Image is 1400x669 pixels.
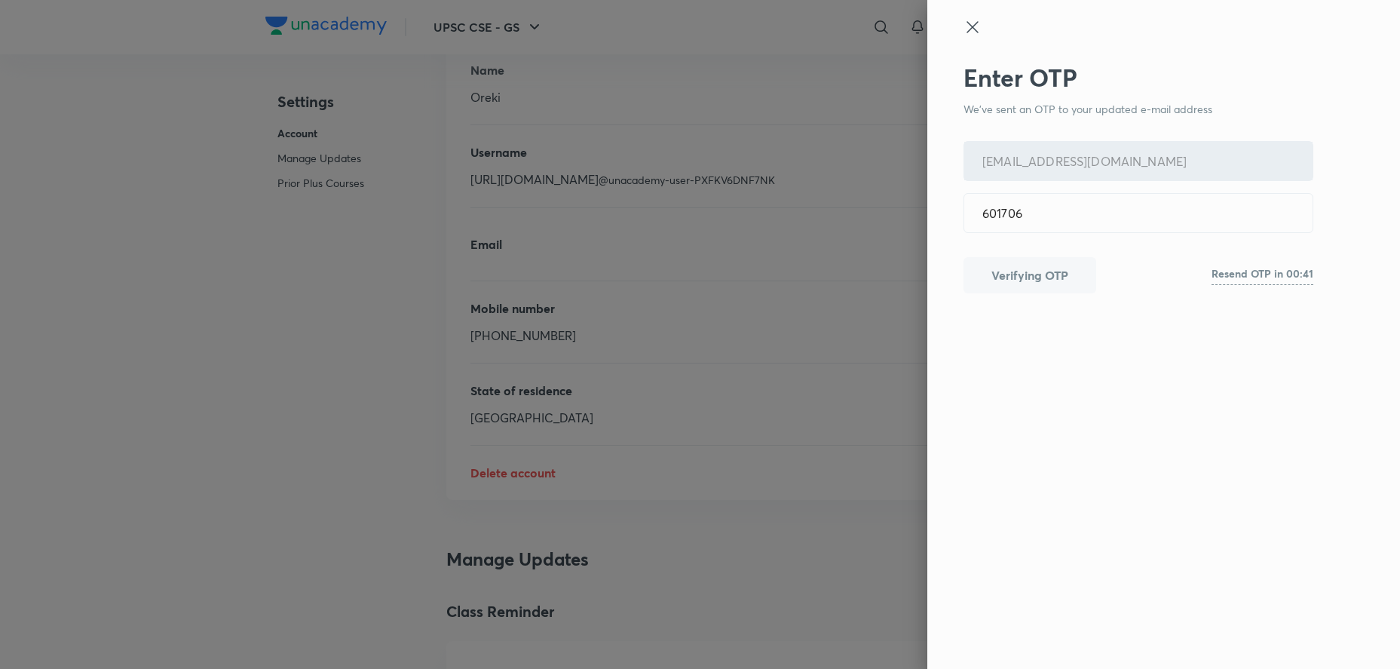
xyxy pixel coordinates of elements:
input: Email [964,142,1313,180]
button: Verifying OTP [963,257,1096,293]
input: OTP [964,194,1313,232]
h2: Enter OTP [963,63,1313,92]
p: We've sent an OTP to your updated e-mail address [963,101,1313,117]
h6: Resend OTP in 00:41 [1212,265,1313,281]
